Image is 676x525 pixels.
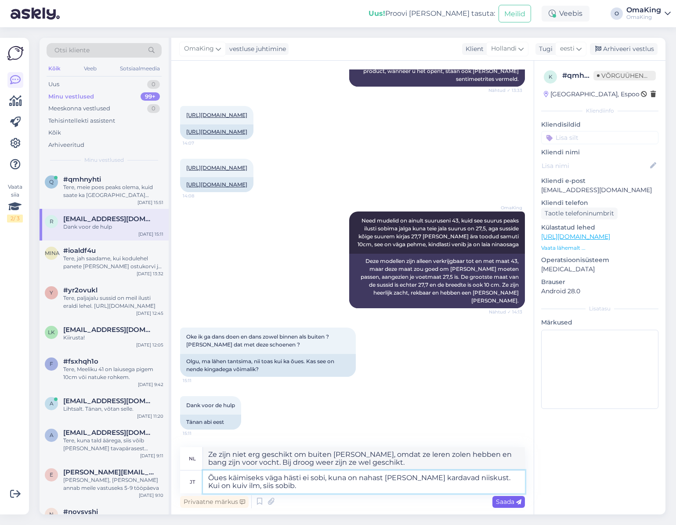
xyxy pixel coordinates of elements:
[63,428,184,437] font: [EMAIL_ADDRESS][DOMAIN_NAME]
[63,397,155,405] span: armin@sevensundays.ee
[63,325,184,334] font: [EMAIL_ADDRESS][DOMAIN_NAME]
[152,105,155,112] font: 0
[45,250,60,256] font: mina
[63,295,155,309] font: Tere, paljajalu sussid on meil ilusti eraldi lehel. [URL][DOMAIN_NAME]
[54,46,90,54] font: Otsi kliente
[63,429,155,437] span: annelehtmae77@gmail.com
[120,65,160,72] font: Sotsiaalmeedia
[63,437,148,459] font: Tere, kuna tald äärega, siis võib [PERSON_NAME] tavapärasest suurem number.
[491,44,517,52] font: Hollandi
[184,498,238,506] font: Privaatne märkus
[541,131,658,144] input: Lisa silt
[186,419,224,425] font: Tänan abi eest
[586,107,614,114] font: Kliendiinfo
[560,44,575,52] font: eesti
[84,65,97,72] font: Veeb
[186,112,247,118] a: [URL][DOMAIN_NAME]
[183,193,194,199] font: 14:08
[138,382,163,387] font: [DATE] 9:42
[488,87,522,93] font: Nähtud ✓ 13:33
[626,7,671,21] a: OmaKingOmaKing
[369,9,385,18] font: Uus!
[139,492,163,498] font: [DATE] 9:10
[562,71,567,80] font: #
[49,179,54,185] font: q
[49,511,54,518] font: n
[63,508,98,516] span: #novsvshi
[48,65,61,72] font: Kõik
[7,45,24,62] img: Askly logo
[190,479,195,485] font: jt
[152,80,155,87] font: 0
[48,141,84,148] font: Arhiveeritud
[50,432,54,438] font: a
[137,200,163,205] font: [DATE] 15:51
[63,405,134,412] font: Lihtsalt. Tänan, võtan selle.
[203,447,525,470] textarea: Ze zijn niet erg geschikt om buiten [PERSON_NAME], omdat ze leren zolen hebben en bang zijn voor ...
[541,256,609,264] font: Operatsioonisüsteem
[189,456,196,462] font: nl
[541,148,580,156] font: Kliendi nimi
[63,175,101,183] font: #qmhnyhti
[504,10,525,18] font: Meilid
[615,10,619,17] font: O
[50,218,54,225] font: r
[541,265,595,273] font: [MEDICAL_DATA]
[63,326,155,334] span: pjotr_tih@mail.ru
[541,233,610,241] a: [URL][DOMAIN_NAME]
[186,128,247,135] a: [URL][DOMAIN_NAME]
[601,72,669,80] font: Võrguühenduseta
[48,80,59,87] font: Uus
[229,45,286,53] font: vestluse juhtimine
[589,305,611,312] font: Lisatasu
[567,71,603,80] font: qmhnyhti
[542,161,648,171] input: Lisa nimi
[63,247,96,255] span: #ioaldf4u
[545,209,614,217] font: Taotle telefoninumbrit
[50,289,53,296] font: y
[48,129,61,136] font: Kõik
[63,507,98,516] font: #novsvshi
[541,278,565,286] font: Brauser
[186,164,247,171] font: [URL][DOMAIN_NAME]
[186,181,247,188] a: [URL][DOMAIN_NAME]
[63,468,155,476] span: elinor.brook@outlook.com
[63,215,155,223] span: rickheuvelmans@hotmail.com
[145,93,155,100] font: 99+
[50,400,54,407] font: a
[63,397,184,405] font: [EMAIL_ADDRESS][DOMAIN_NAME]
[137,271,163,277] font: [DATE] 13:32
[549,73,553,80] font: k
[541,318,572,326] font: Märkused
[184,44,214,52] font: OmaKing
[385,9,495,18] font: Proovi [PERSON_NAME] tasuta:
[541,120,581,128] font: Kliendisildid
[358,217,520,248] font: Need mudelid on ainult suuruseni 43, kuid see suurus peaks ilusti sobima jalga kuna teie jala suu...
[63,223,112,230] font: Dank voor de hulp
[14,215,20,222] font: / 3
[183,430,192,436] font: 15:11
[541,186,652,194] font: [EMAIL_ADDRESS][DOMAIN_NAME]
[186,358,336,372] font: Olgu, ma lähen tantsima, nii toas kui ka õues. Kas see on nende kingadega võimalik?
[136,342,163,348] font: [DATE] 12:05
[63,366,153,380] font: Tere, Meeliku 41 on laiusega pigem 10cm või natuke rohkem.
[489,309,522,315] font: Nähtud ✓ 14:13
[550,90,640,98] font: [GEOGRAPHIC_DATA], Espoo
[84,157,124,163] font: Minu vestlused
[541,223,595,231] font: Külastatud lehed
[361,258,520,304] font: Deze modellen zijn alleen verkrijgbaar tot en met maat 43, maar deze maat zou goed om [PERSON_NAM...
[50,471,53,478] font: e
[63,468,242,476] font: [PERSON_NAME][EMAIL_ADDRESS][DOMAIN_NAME]
[496,498,514,506] font: Saada
[541,244,586,251] font: Vaata lähemalt ...
[50,361,53,367] font: f
[183,378,192,383] font: 15:11
[48,93,94,100] font: Minu vestlused
[63,286,98,294] font: #yr2ovukl
[48,105,110,112] font: Meeskonna vestlused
